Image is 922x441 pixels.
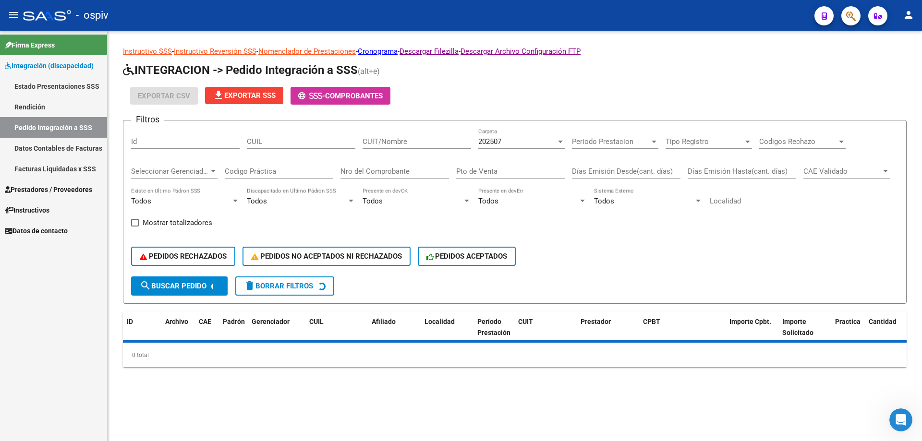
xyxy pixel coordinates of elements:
button: Exportar SSS [205,87,283,104]
datatable-header-cell: Gerenciador [248,311,305,354]
span: Seleccionar Gerenciador [131,167,209,176]
span: Buscar Pedido [140,282,206,290]
mat-icon: delete [244,280,255,291]
datatable-header-cell: Período Prestación [473,311,514,354]
mat-icon: search [140,280,151,291]
span: Instructivos [5,205,49,215]
span: Codigos Rechazo [759,137,837,146]
span: CUIT [518,318,533,325]
span: Padrón [223,318,245,325]
span: Todos [478,197,498,205]
span: Mostrar totalizadores [143,217,212,228]
mat-icon: file_download [213,89,224,101]
span: ID [127,318,133,325]
span: 202507 [478,137,501,146]
datatable-header-cell: CUIT [514,311,577,354]
span: CAE [199,318,211,325]
span: Importe Cpbt. [729,318,771,325]
span: CUIL [309,318,324,325]
span: Importe Solicitado [782,318,813,336]
datatable-header-cell: CAE [195,311,219,354]
datatable-header-cell: Cantidad [865,311,903,354]
span: Localidad [425,318,455,325]
span: Tipo Registro [666,137,743,146]
div: 0 total [123,343,907,367]
a: Instructivo SSS [123,47,172,56]
a: Descargar Filezilla [400,47,459,56]
button: Exportar CSV [130,87,198,105]
iframe: Intercom live chat [889,408,912,431]
span: Prestadores / Proveedores [5,184,92,195]
a: Nomenclador de Prestaciones [258,47,356,56]
p: - - - - - [123,46,907,57]
datatable-header-cell: Importe Cpbt. [726,311,778,354]
mat-icon: menu [8,9,19,21]
span: Exportar SSS [213,91,276,100]
a: Instructivo Reversión SSS [174,47,256,56]
datatable-header-cell: Afiliado [368,311,421,354]
datatable-header-cell: CUIL [305,311,368,354]
datatable-header-cell: ID [123,311,161,354]
mat-icon: person [903,9,914,21]
button: PEDIDOS ACEPTADOS [418,247,516,266]
span: - ospiv [76,5,109,26]
span: INTEGRACION -> Pedido Integración a SSS [123,63,358,77]
span: Todos [131,197,151,205]
span: Prestador [581,318,611,325]
span: - [298,92,325,100]
span: Borrar Filtros [244,282,313,290]
span: Firma Express [5,40,55,50]
span: Todos [363,197,383,205]
span: PEDIDOS NO ACEPTADOS NI RECHAZADOS [251,252,402,261]
span: Archivo [165,318,188,325]
a: Cronograma [358,47,398,56]
button: PEDIDOS RECHAZADOS [131,247,235,266]
span: Todos [594,197,614,205]
h3: Filtros [131,113,164,126]
span: PEDIDOS RECHAZADOS [140,252,227,261]
span: Afiliado [372,318,396,325]
span: PEDIDOS ACEPTADOS [426,252,508,261]
span: Periodo Prestacion [572,137,650,146]
span: Integración (discapacidad) [5,60,94,71]
button: -Comprobantes [291,87,390,105]
datatable-header-cell: Localidad [421,311,473,354]
a: Descargar Archivo Configuración FTP [461,47,581,56]
datatable-header-cell: CPBT [639,311,726,354]
span: CPBT [643,318,660,325]
datatable-header-cell: Archivo [161,311,195,354]
button: Borrar Filtros [235,276,334,296]
datatable-header-cell: Importe Solicitado [778,311,831,354]
span: Exportar CSV [138,92,190,100]
span: CAE Validado [803,167,881,176]
button: Buscar Pedido [131,276,228,296]
span: Gerenciador [252,318,290,325]
datatable-header-cell: Padrón [219,311,248,354]
span: Período Prestación [477,318,510,336]
span: Practica [835,318,861,325]
span: (alt+e) [358,67,380,76]
datatable-header-cell: Practica [831,311,865,354]
span: Cantidad [869,318,897,325]
span: Comprobantes [325,92,383,100]
span: Datos de contacto [5,226,68,236]
span: Todos [247,197,267,205]
button: PEDIDOS NO ACEPTADOS NI RECHAZADOS [243,247,411,266]
datatable-header-cell: Prestador [577,311,639,354]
